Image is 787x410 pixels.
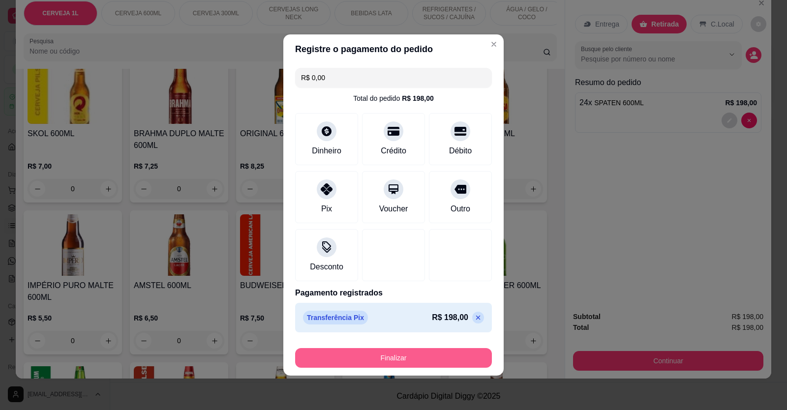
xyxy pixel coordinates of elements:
[381,145,406,157] div: Crédito
[353,93,434,103] div: Total do pedido
[486,36,502,52] button: Close
[303,311,368,324] p: Transferência Pix
[310,261,343,273] div: Desconto
[295,348,492,368] button: Finalizar
[432,312,468,323] p: R$ 198,00
[449,145,472,157] div: Débito
[283,34,504,64] header: Registre o pagamento do pedido
[379,203,408,215] div: Voucher
[295,287,492,299] p: Pagamento registrados
[312,145,341,157] div: Dinheiro
[451,203,470,215] div: Outro
[402,93,434,103] div: R$ 198,00
[301,68,486,88] input: Ex.: hambúrguer de cordeiro
[321,203,332,215] div: Pix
